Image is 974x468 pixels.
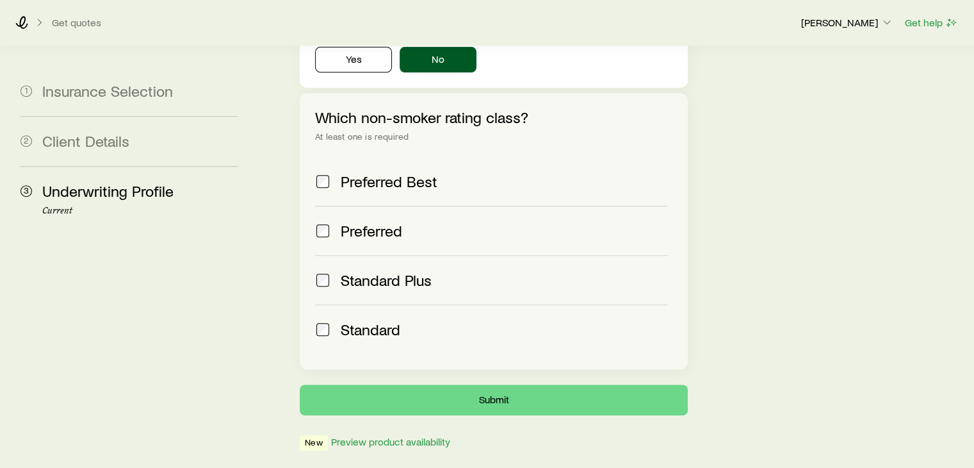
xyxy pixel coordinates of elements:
input: Preferred Best [316,175,329,188]
span: Insurance Selection [42,81,173,100]
input: Standard Plus [316,274,329,287]
div: At least one is required [315,131,672,142]
input: Standard [316,323,329,336]
button: Get help [904,15,959,30]
p: Which non-smoker rating class? [315,108,672,126]
span: New [305,437,322,451]
span: Standard Plus [341,271,432,289]
span: 2 [20,135,32,147]
span: Standard [341,321,400,338]
button: [PERSON_NAME] [800,15,894,31]
p: [PERSON_NAME] [801,16,893,29]
span: Underwriting Profile [42,181,174,200]
button: Yes [315,47,392,72]
span: Preferred Best [341,172,437,190]
span: 1 [20,85,32,97]
button: No [400,47,476,72]
span: 3 [20,185,32,197]
button: Submit [300,385,687,415]
p: Current [42,206,238,216]
span: Preferred [341,222,402,240]
span: Client Details [42,131,129,150]
button: Preview product availability [330,436,451,448]
button: Get quotes [51,17,102,29]
input: Preferred [316,224,329,237]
